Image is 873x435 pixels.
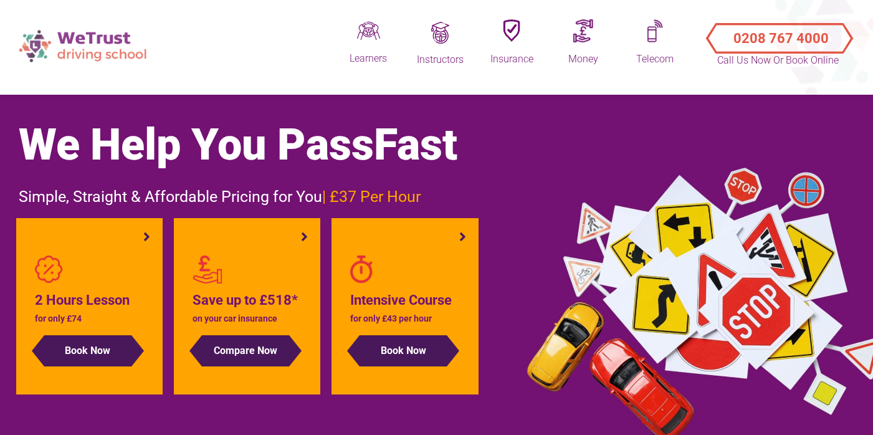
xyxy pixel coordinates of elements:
[322,188,421,206] span: | £37 Per Hour
[647,19,664,42] img: Mobileq.png
[19,188,421,206] span: Simple, Straight & Affordable Pricing for You
[552,52,614,67] div: Money
[573,19,593,42] img: Moneyq.png
[695,12,861,56] a: Call Us Now or Book Online 0208 767 4000
[350,256,460,366] a: Intensive Course for only £43 per hour Book Now
[193,313,277,323] span: on your car insurance
[480,52,543,67] div: Insurance
[44,335,131,366] button: Book Now
[429,22,451,44] img: Trainingq.png
[624,52,686,67] div: Telecom
[202,335,289,366] button: Compare Now
[711,20,845,45] button: Call Us Now or Book Online
[337,52,399,65] div: Learners
[193,290,302,311] h4: Save up to £518*
[12,24,156,68] img: wetrust-ds-logo.png
[35,313,82,323] span: for only £74
[35,256,145,366] a: 2 Hours Lesson for only £74 Book Now
[35,290,145,311] h4: 2 Hours Lesson
[19,119,457,170] span: We Help You Pass
[503,19,520,42] img: Insuranceq.png
[193,256,302,366] a: Save up to £518* on your car insurance Compare Now
[409,53,471,67] div: Instructors
[350,256,373,284] img: stopwatch-regular.png
[193,256,222,284] img: red-personal-loans2.png
[374,119,457,170] span: Fast
[360,335,447,366] button: Book Now
[716,53,841,68] p: Call Us Now or Book Online
[350,290,460,311] h4: Intensive Course
[350,313,432,323] span: for only £43 per hour
[35,256,63,284] img: badge-percent-light.png
[357,19,380,42] img: Driveq.png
